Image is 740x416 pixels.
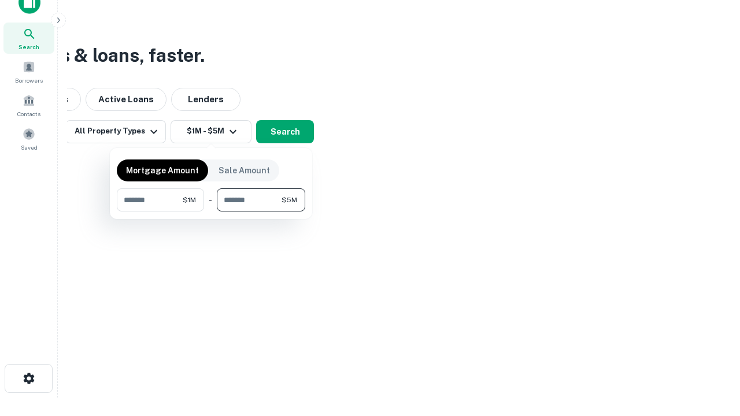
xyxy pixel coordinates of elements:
[219,164,270,177] p: Sale Amount
[682,324,740,379] iframe: Chat Widget
[126,164,199,177] p: Mortgage Amount
[183,195,196,205] span: $1M
[209,188,212,211] div: -
[282,195,297,205] span: $5M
